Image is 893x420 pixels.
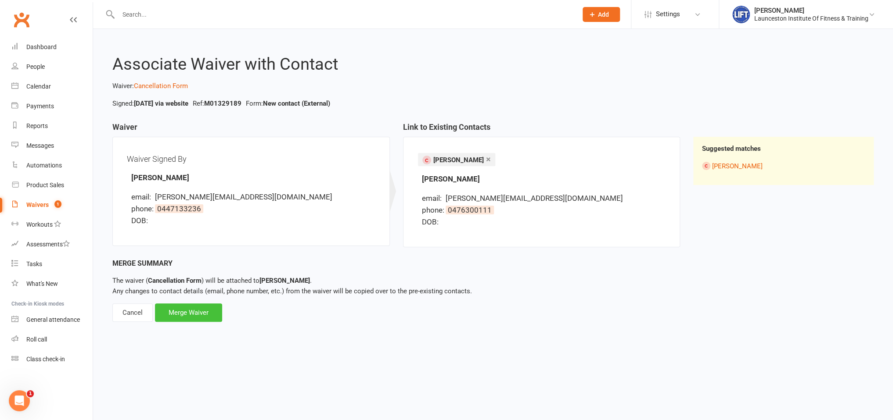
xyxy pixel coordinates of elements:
[112,55,874,74] h2: Associate Waiver with Contact
[244,98,332,109] li: Form:
[11,215,93,235] a: Workouts
[26,336,47,343] div: Roll call
[598,11,609,18] span: Add
[11,330,93,349] a: Roll call
[26,241,70,248] div: Assessments
[26,182,64,189] div: Product Sales
[656,4,680,24] span: Settings
[583,7,620,22] button: Add
[134,82,188,90] a: Cancellation Form
[26,260,42,267] div: Tasks
[11,349,93,369] a: Class kiosk mode
[131,173,189,182] strong: [PERSON_NAME]
[11,254,93,274] a: Tasks
[26,201,49,208] div: Waivers
[127,151,375,167] div: Waiver Signed By
[9,390,30,411] iframe: Intercom live chat
[26,280,58,287] div: What's New
[486,152,491,166] a: ×
[26,221,53,228] div: Workouts
[422,174,480,183] strong: [PERSON_NAME]
[11,136,93,156] a: Messages
[422,192,444,204] div: email:
[11,195,93,215] a: Waivers 1
[433,156,484,164] span: [PERSON_NAME]
[712,162,763,170] a: [PERSON_NAME]
[754,7,868,14] div: [PERSON_NAME]
[259,277,310,285] strong: [PERSON_NAME]
[11,37,93,57] a: Dashboard
[26,356,65,363] div: Class check-in
[26,63,45,70] div: People
[11,274,93,294] a: What's New
[446,194,623,203] span: [PERSON_NAME][EMAIL_ADDRESS][DOMAIN_NAME]
[11,77,93,96] a: Calendar
[754,14,868,22] div: Launceston Institute Of Fitness & Training
[112,123,390,137] h3: Waiver
[11,235,93,254] a: Assessments
[26,103,54,110] div: Payments
[155,303,222,322] div: Merge Waiver
[191,98,244,109] li: Ref:
[134,100,188,107] strong: [DATE] via website
[110,98,191,109] li: Signed:
[26,162,62,169] div: Automations
[702,145,761,153] strong: Suggested matches
[27,390,34,397] span: 1
[11,96,93,116] a: Payments
[148,277,202,285] strong: Cancellation Form
[112,303,153,322] div: Cancel
[204,100,241,107] strong: M01329189
[446,206,494,214] span: 0476300111
[11,9,32,31] a: Clubworx
[732,6,750,23] img: thumb_image1711312309.png
[155,204,203,213] span: 0447133236
[131,191,153,203] div: email:
[26,316,80,323] div: General attendance
[11,156,93,175] a: Automations
[112,277,312,285] span: The waiver ( ) will be attached to .
[11,175,93,195] a: Product Sales
[11,310,93,330] a: General attendance kiosk mode
[26,122,48,129] div: Reports
[131,203,153,215] div: phone:
[54,200,61,208] span: 1
[112,258,874,269] div: Merge Summary
[131,215,153,227] div: DOB:
[112,81,874,91] p: Waiver:
[422,216,444,228] div: DOB:
[263,100,330,107] strong: New contact (External)
[26,83,51,90] div: Calendar
[115,8,571,21] input: Search...
[26,142,54,149] div: Messages
[26,43,57,50] div: Dashboard
[155,192,332,201] span: [PERSON_NAME][EMAIL_ADDRESS][DOMAIN_NAME]
[11,116,93,136] a: Reports
[112,275,874,296] p: Any changes to contact details (email, phone number, etc.) from the waiver will be copied over to...
[422,204,444,216] div: phone:
[403,123,681,137] h3: Link to Existing Contacts
[11,57,93,77] a: People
